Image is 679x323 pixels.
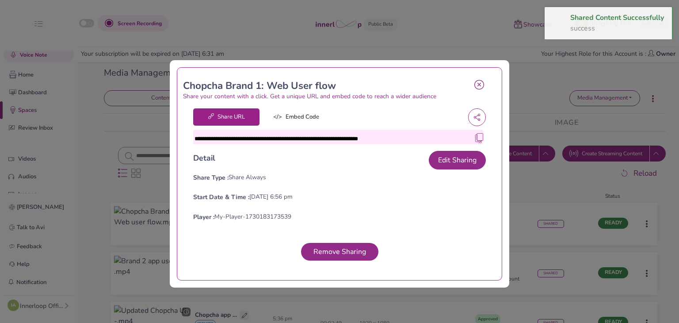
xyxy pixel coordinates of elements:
[301,243,378,261] button: Remove Sharing
[229,173,266,182] p: Share Always
[193,173,229,182] div: Share Type :
[249,192,293,202] p: [DATE] 6:56 pm
[273,113,282,122] span: </>
[193,212,214,222] div: Player :
[183,80,468,92] h2: Chopcha Brand 1: Web User flow
[183,92,468,101] p: Share your content with a click. Get a unique URL and embed code to reach a wider audience
[310,247,370,257] span: Remove Sharing
[193,154,215,163] h5: Detail
[570,24,665,33] div: success
[214,212,291,222] p: My-Player-1730183173539
[570,14,665,22] h4: Shared Content Successfully
[429,151,486,169] button: Edit Sharing
[263,108,329,126] span: Embed Code
[193,192,249,202] div: Start Date & Time :
[193,108,259,126] span: Share URL
[475,133,484,142] img: copy to clipboard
